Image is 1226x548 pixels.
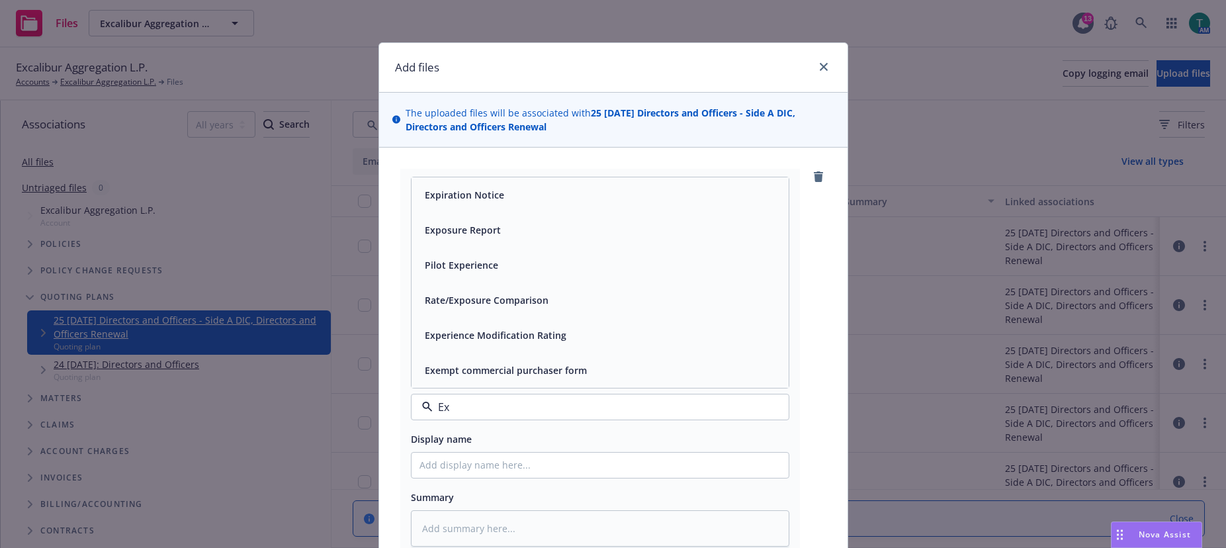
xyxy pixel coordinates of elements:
span: The uploaded files will be associated with [406,106,834,134]
h1: Add files [395,59,439,76]
span: Summary [411,491,454,504]
button: Nova Assist [1111,522,1202,548]
input: Add display name here... [412,453,789,478]
button: Experience Modification Rating [425,328,566,342]
input: Filter by keyword [433,399,762,415]
button: Exposure Report [425,223,501,237]
button: Pilot Experience [425,258,498,272]
strong: 25 [DATE] Directors and Officers - Side A DIC, Directors and Officers Renewal [406,107,795,133]
button: Exempt commercial purchaser form [425,363,587,377]
span: Nova Assist [1139,529,1191,540]
a: close [816,59,832,75]
span: Display name [411,433,472,445]
div: Drag to move [1112,522,1128,547]
button: Rate/Exposure Comparison [425,293,548,307]
button: Expiration Notice [425,188,504,202]
a: remove [810,169,826,185]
